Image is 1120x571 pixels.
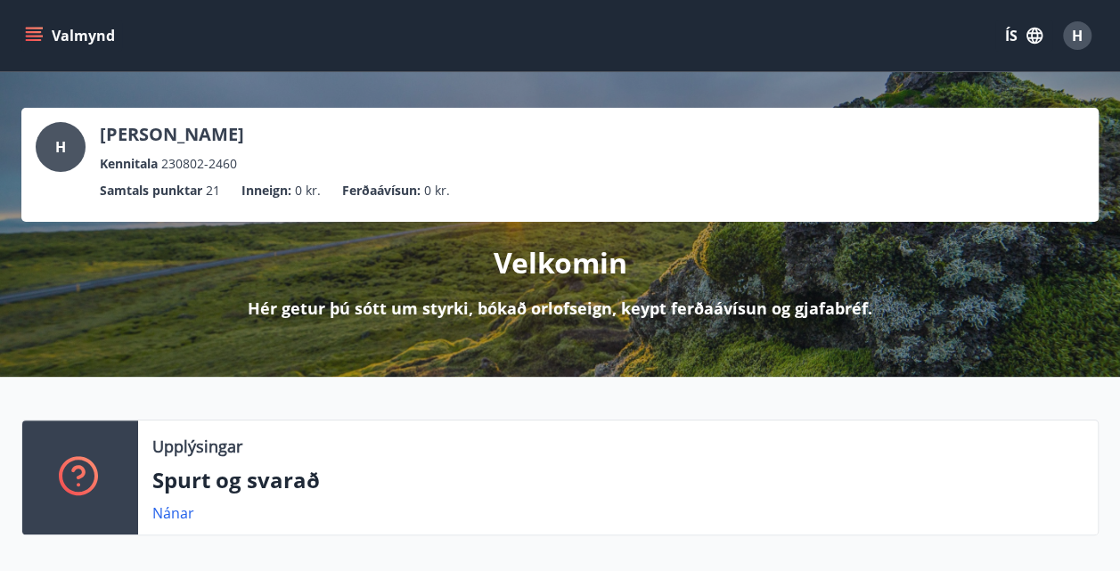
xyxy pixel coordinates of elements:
span: 230802-2460 [161,154,237,174]
span: 21 [206,181,220,200]
p: Kennitala [100,154,158,174]
p: Inneign : [241,181,291,200]
button: H [1056,14,1099,57]
button: ÍS [995,20,1052,52]
p: Hér getur þú sótt um styrki, bókað orlofseign, keypt ferðaávísun og gjafabréf. [248,297,872,320]
a: Nánar [152,503,194,523]
p: Velkomin [494,243,627,282]
p: [PERSON_NAME] [100,122,244,147]
p: Upplýsingar [152,435,242,458]
span: H [55,137,66,157]
p: Spurt og svarað [152,465,1083,495]
span: 0 kr. [295,181,321,200]
p: Ferðaávísun : [342,181,421,200]
p: Samtals punktar [100,181,202,200]
span: 0 kr. [424,181,450,200]
button: menu [21,20,122,52]
span: H [1072,26,1083,45]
